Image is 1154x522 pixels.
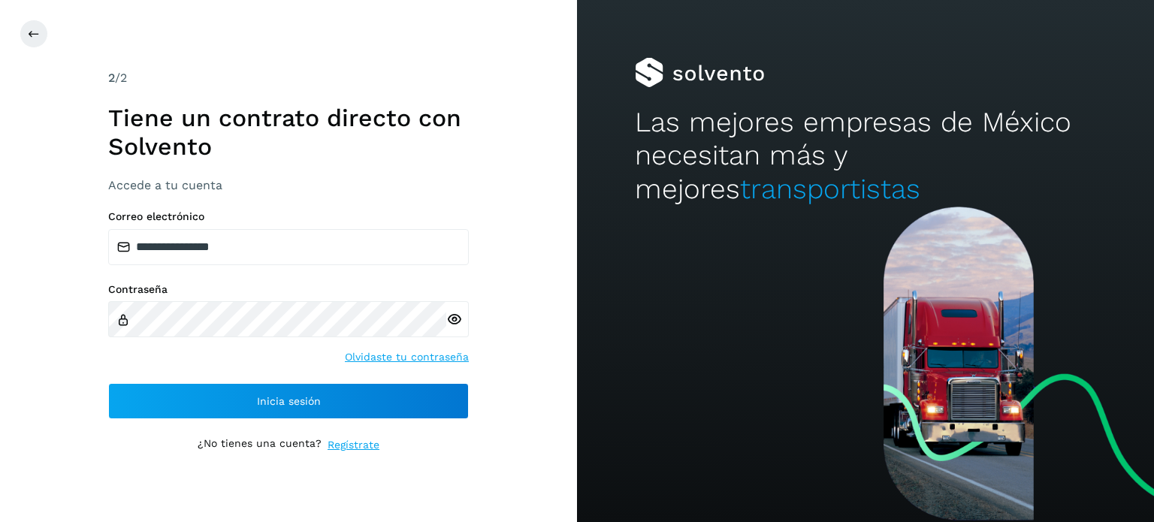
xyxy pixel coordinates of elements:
span: transportistas [740,173,920,205]
a: Regístrate [328,437,379,453]
label: Correo electrónico [108,210,469,223]
button: Inicia sesión [108,383,469,419]
p: ¿No tienes una cuenta? [198,437,322,453]
a: Olvidaste tu contraseña [345,349,469,365]
div: /2 [108,69,469,87]
span: 2 [108,71,115,85]
h1: Tiene un contrato directo con Solvento [108,104,469,161]
h2: Las mejores empresas de México necesitan más y mejores [635,106,1096,206]
label: Contraseña [108,283,469,296]
span: Inicia sesión [257,396,321,406]
h3: Accede a tu cuenta [108,178,469,192]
